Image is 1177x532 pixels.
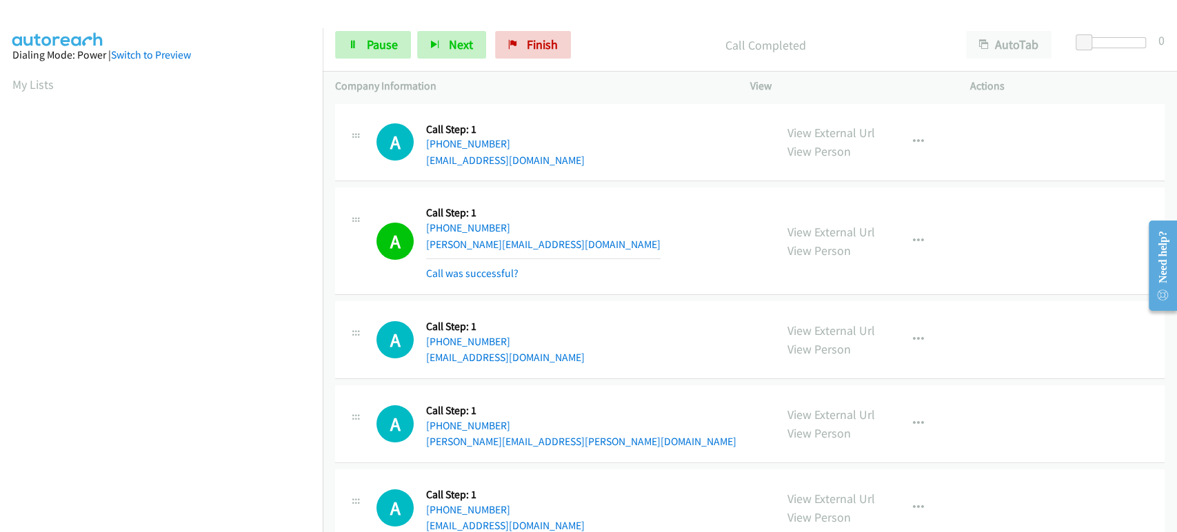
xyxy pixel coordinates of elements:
[426,320,585,334] h5: Call Step: 1
[787,407,875,422] a: View External Url
[426,206,661,220] h5: Call Step: 1
[426,154,585,167] a: [EMAIL_ADDRESS][DOMAIN_NAME]
[335,78,725,94] p: Company Information
[367,37,398,52] span: Pause
[527,37,558,52] span: Finish
[590,36,941,54] p: Call Completed
[449,37,473,52] span: Next
[495,31,571,59] a: Finish
[787,125,875,141] a: View External Url
[787,509,851,525] a: View Person
[426,137,510,150] a: [PHONE_NUMBER]
[750,78,945,94] p: View
[1158,31,1165,50] div: 0
[12,76,54,92] a: My Lists
[966,31,1052,59] button: AutoTab
[426,503,510,516] a: [PHONE_NUMBER]
[426,419,510,432] a: [PHONE_NUMBER]
[787,243,851,258] a: View Person
[1138,211,1177,320] iframe: Resource Center
[426,519,585,532] a: [EMAIL_ADDRESS][DOMAIN_NAME]
[787,143,851,159] a: View Person
[426,238,661,251] a: [PERSON_NAME][EMAIL_ADDRESS][DOMAIN_NAME]
[12,47,310,63] div: Dialing Mode: Power |
[426,267,519,280] a: Call was successful?
[111,48,191,61] a: Switch to Preview
[426,404,736,418] h5: Call Step: 1
[426,435,736,448] a: [PERSON_NAME][EMAIL_ADDRESS][PERSON_NAME][DOMAIN_NAME]
[376,489,414,526] div: The call is yet to be attempted
[426,221,510,234] a: [PHONE_NUMBER]
[787,224,875,240] a: View External Url
[969,78,1165,94] p: Actions
[426,335,510,348] a: [PHONE_NUMBER]
[787,491,875,507] a: View External Url
[426,488,585,502] h5: Call Step: 1
[376,223,414,260] h1: A
[335,31,411,59] a: Pause
[787,323,875,338] a: View External Url
[426,351,585,364] a: [EMAIL_ADDRESS][DOMAIN_NAME]
[376,405,414,442] h1: A
[376,123,414,161] h1: A
[787,425,851,441] a: View Person
[376,321,414,358] h1: A
[426,123,585,136] h5: Call Step: 1
[376,489,414,526] h1: A
[417,31,486,59] button: Next
[1083,37,1146,48] div: Delay between calls (in seconds)
[787,341,851,357] a: View Person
